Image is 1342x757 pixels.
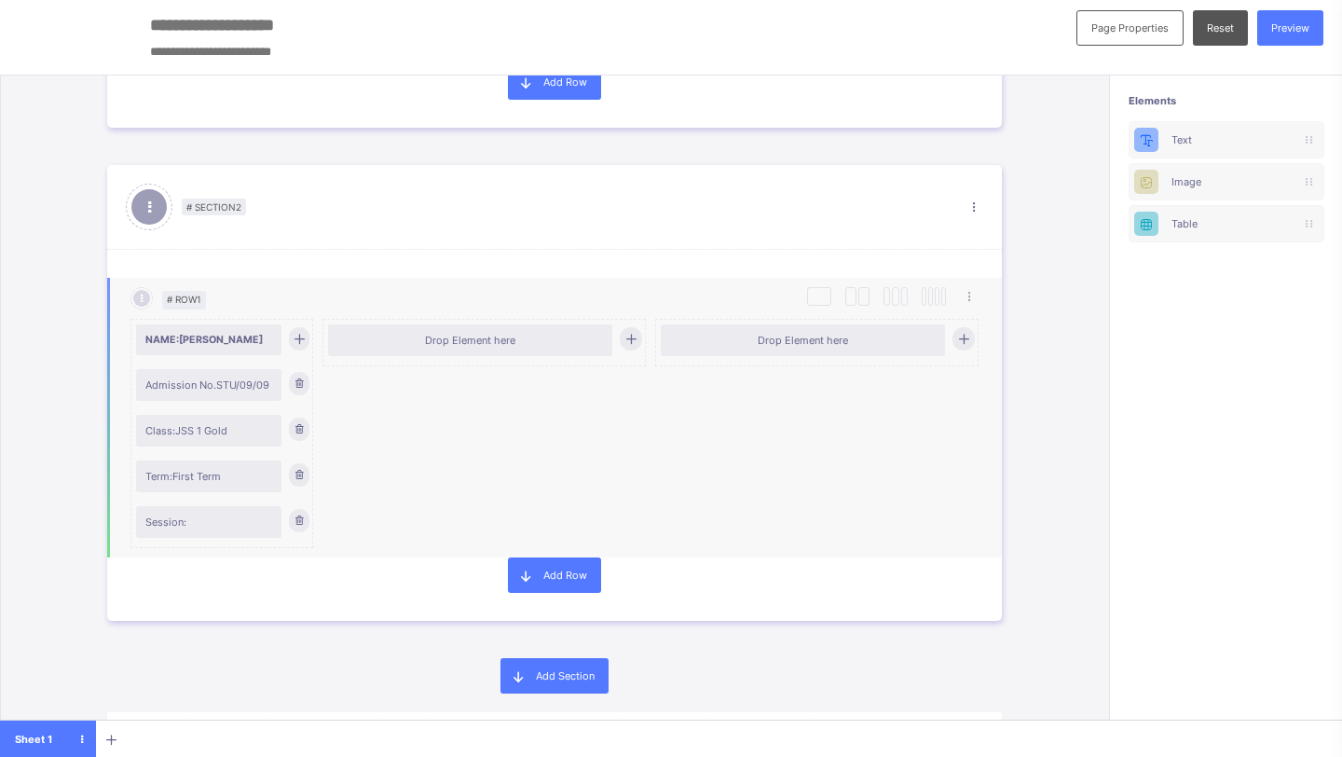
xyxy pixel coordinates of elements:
[145,470,272,483] span: Term: First Term
[182,199,246,215] span: # Section 2
[145,378,272,392] span: Admission No. STU/09/09
[1207,21,1234,34] span: Reset
[1171,175,1281,188] div: Image
[1129,163,1324,200] div: Image
[1129,205,1324,242] div: Table
[1129,94,1324,107] span: Elements
[670,334,936,347] div: Drop Element here
[543,76,587,89] span: Add Row
[145,424,272,437] span: Class: JSS 1 Gold
[145,334,272,346] span: NAME: [PERSON_NAME]
[1171,133,1281,146] div: Text
[1171,217,1281,230] div: Table
[543,569,587,582] span: Add Row
[1129,121,1324,158] div: Text
[145,516,272,529] span: Session:
[337,334,603,347] div: Drop Element here
[162,291,206,310] span: # Row 1
[1091,21,1169,34] span: Page Properties
[536,669,595,682] span: Add Section
[107,146,1002,640] div: # Section2 # Row1 NAME:[PERSON_NAME]Admission No.STU/09/09Class:JSS 1 GoldTerm:First TermSession:...
[1271,21,1309,34] span: Preview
